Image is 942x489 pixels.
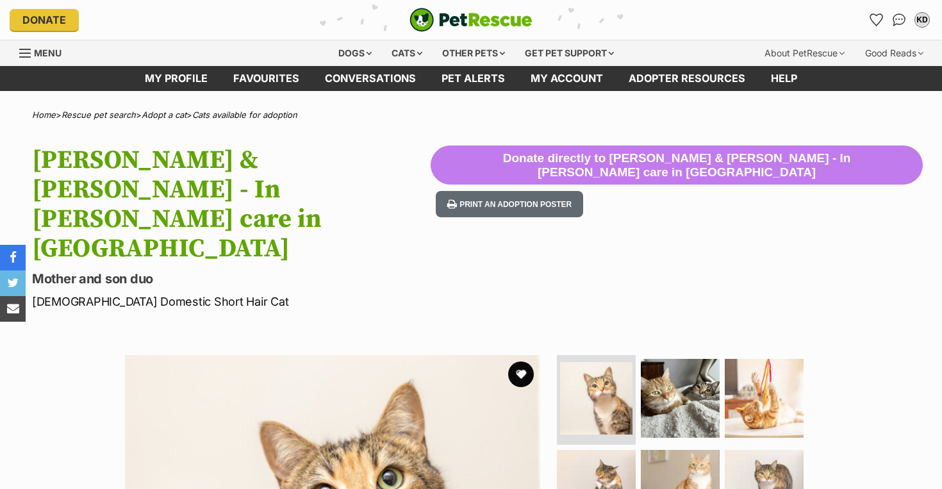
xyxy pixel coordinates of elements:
div: Other pets [433,40,514,66]
button: favourite [508,361,534,387]
a: conversations [312,66,429,91]
a: My profile [132,66,220,91]
a: Cats available for adoption [192,110,297,120]
a: Favourites [866,10,886,30]
a: Menu [19,40,70,63]
p: [DEMOGRAPHIC_DATA] Domestic Short Hair Cat [32,293,431,310]
a: Help [758,66,810,91]
a: Pet alerts [429,66,518,91]
img: logo-cat-932fe2b9b8326f06289b0f2fb663e598f794de774fb13d1741a6617ecf9a85b4.svg [409,8,533,32]
div: KD [916,13,929,26]
img: chat-41dd97257d64d25036548639549fe6c8038ab92f7586957e7f3b1b290dea8141.svg [893,13,906,26]
img: Photo of Esther & Everett In Foster Care In Flemington [725,359,804,438]
h1: [PERSON_NAME] & [PERSON_NAME] - In [PERSON_NAME] care in [GEOGRAPHIC_DATA] [32,145,431,263]
div: Dogs [329,40,381,66]
a: Donate [10,9,79,31]
div: Good Reads [856,40,932,66]
a: Conversations [889,10,909,30]
div: Cats [383,40,431,66]
a: Home [32,110,56,120]
a: Favourites [220,66,312,91]
button: My account [912,10,932,30]
a: PetRescue [409,8,533,32]
div: Get pet support [516,40,623,66]
a: Rescue pet search [62,110,136,120]
button: Print an adoption poster [436,191,583,217]
img: Photo of Esther & Everett In Foster Care In Flemington [560,362,632,435]
a: My account [518,66,616,91]
a: Adopter resources [616,66,758,91]
p: Mother and son duo [32,270,431,288]
div: About PetRescue [756,40,854,66]
img: Photo of Esther & Everett In Foster Care In Flemington [641,359,720,438]
a: Adopt a cat [142,110,186,120]
span: Menu [34,47,62,58]
button: Donate directly to [PERSON_NAME] & [PERSON_NAME] - In [PERSON_NAME] care in [GEOGRAPHIC_DATA] [431,145,923,185]
ul: Account quick links [866,10,932,30]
